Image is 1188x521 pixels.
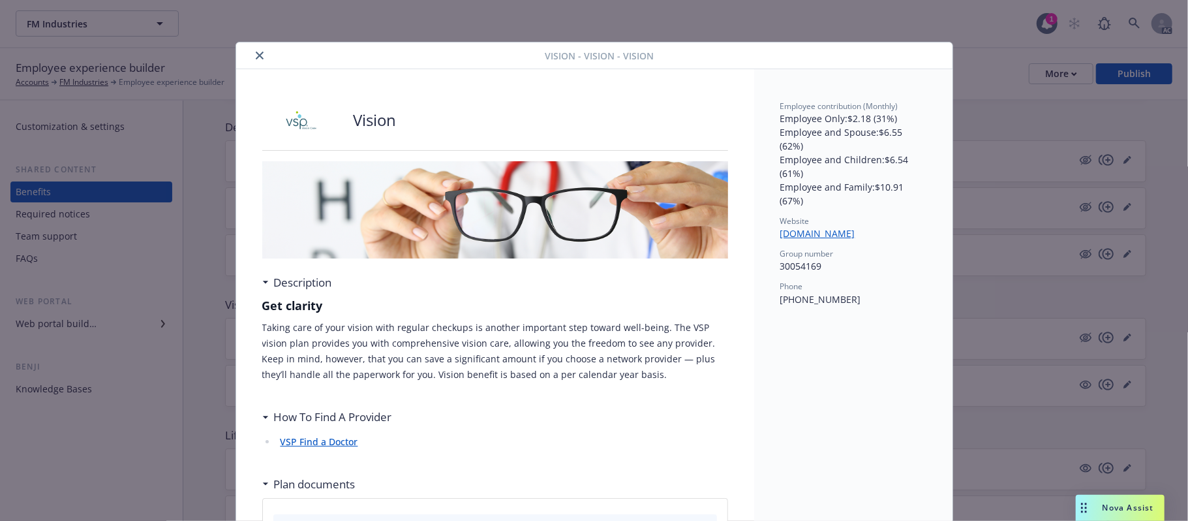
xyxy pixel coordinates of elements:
[262,101,341,140] img: Vision Service Plan
[780,248,834,259] span: Group number
[780,259,926,273] p: 30054169
[780,153,926,180] p: Employee and Children : $6.54 (61%)
[780,125,926,153] p: Employee and Spouse : $6.55 (62%)
[780,215,810,227] span: Website
[780,281,803,292] span: Phone
[1076,495,1092,521] div: Drag to move
[354,109,397,131] p: Vision
[1076,495,1165,521] button: Nova Assist
[780,227,866,240] a: [DOMAIN_NAME]
[274,476,356,493] h3: Plan documents
[780,292,926,306] p: [PHONE_NUMBER]
[262,274,332,291] div: Description
[274,409,392,426] h3: How To Find A Provider
[262,161,728,259] img: banner
[262,409,392,426] div: How To Find A Provider
[262,298,323,313] strong: Get clarity
[252,48,267,63] button: close
[262,476,356,493] div: Plan documents
[780,101,898,112] span: Employee contribution (Monthly)
[545,49,654,63] span: Vision - Vision - Vision
[780,180,926,208] p: Employee and Family : $10.91 (67%)
[274,274,332,291] h3: Description
[780,112,926,125] p: Employee Only : $2.18 (31%)
[262,320,728,383] p: Taking care of your vision with regular checkups is another important step toward well-being. The...
[280,435,358,448] a: VSP Find a Doctor
[1103,502,1154,513] span: Nova Assist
